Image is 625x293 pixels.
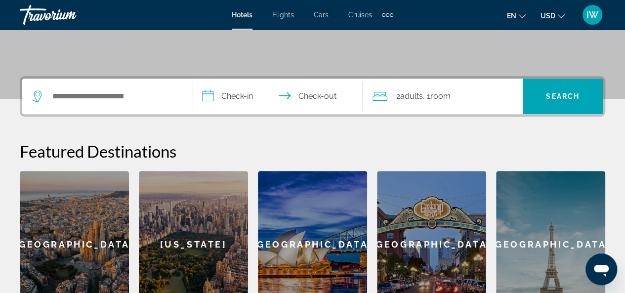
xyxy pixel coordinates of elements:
a: Hotels [232,11,252,19]
div: Search widget [22,79,603,114]
span: en [507,12,516,20]
button: Check in and out dates [192,79,362,114]
span: USD [541,12,555,20]
button: Search [523,79,603,114]
button: Travelers: 2 adults, 0 children [363,79,523,114]
a: Flights [272,11,294,19]
h2: Featured Destinations [20,141,605,161]
span: , 1 [423,89,451,103]
span: Adults [400,91,423,101]
iframe: Button to launch messaging window [585,253,617,285]
button: Extra navigation items [382,7,393,23]
a: Cruises [348,11,372,19]
button: Change currency [541,8,565,23]
a: Cars [314,11,329,19]
span: Room [430,91,451,101]
a: Travorium [20,2,119,28]
button: Change language [507,8,526,23]
span: 2 [396,89,423,103]
span: IW [586,10,598,20]
span: Search [546,92,580,100]
button: User Menu [580,4,605,25]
